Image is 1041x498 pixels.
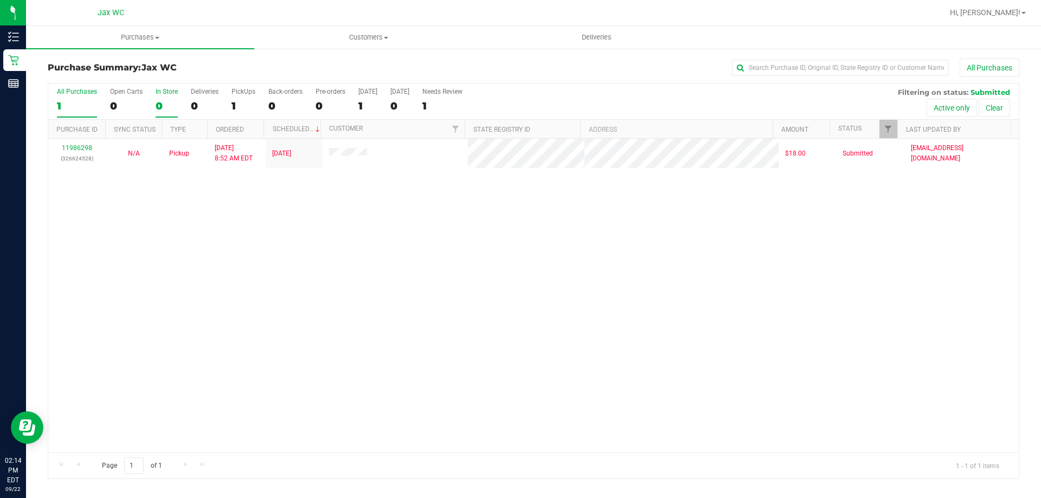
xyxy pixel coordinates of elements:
h3: Purchase Summary: [48,63,371,73]
p: (326624528) [55,153,99,164]
div: 1 [232,100,255,112]
span: Customers [255,33,482,42]
div: 0 [268,100,303,112]
button: All Purchases [960,59,1019,77]
div: 0 [110,100,143,112]
div: PickUps [232,88,255,95]
span: Pickup [169,148,189,159]
div: 0 [191,100,219,112]
span: Submitted [971,88,1010,96]
div: 0 [390,100,409,112]
span: Purchases [26,33,254,42]
p: 09/22 [5,485,21,493]
div: 1 [57,100,97,112]
div: Back-orders [268,88,303,95]
span: Jax WC [98,8,124,17]
div: [DATE] [358,88,377,95]
inline-svg: Reports [8,78,19,89]
span: Deliveries [567,33,626,42]
div: 0 [316,100,345,112]
a: Scheduled [273,125,322,133]
span: Jax WC [142,62,177,73]
span: [DATE] 8:52 AM EDT [215,143,253,164]
a: Customer [329,125,363,132]
span: 1 - 1 of 1 items [947,457,1008,474]
div: 1 [358,100,377,112]
span: [EMAIL_ADDRESS][DOMAIN_NAME] [911,143,1012,164]
a: Customers [254,26,483,49]
span: Page of 1 [93,457,171,474]
inline-svg: Retail [8,55,19,66]
button: N/A [128,148,140,159]
a: Amount [781,126,808,133]
a: Ordered [216,126,244,133]
span: Submitted [843,148,873,159]
div: Deliveries [191,88,219,95]
a: Purchase ID [56,126,98,133]
a: State Registry ID [473,126,530,133]
span: Hi, [PERSON_NAME]! [950,8,1020,17]
p: 02:14 PM EDT [5,456,21,485]
a: Type [170,126,186,133]
button: Clear [979,99,1010,117]
a: Sync Status [114,126,156,133]
span: $18.00 [785,148,806,159]
a: Last Updated By [906,126,961,133]
div: 1 [422,100,462,112]
th: Address [580,120,773,139]
button: Active only [927,99,977,117]
a: Filter [447,120,465,138]
div: 0 [156,100,178,112]
span: Filtering on status: [898,88,968,96]
a: 11986298 [62,144,92,152]
inline-svg: Inventory [8,31,19,42]
span: [DATE] [272,148,291,159]
div: In Store [156,88,178,95]
a: Status [838,125,862,132]
input: Search Purchase ID, Original ID, State Registry ID or Customer Name... [732,60,949,76]
a: Deliveries [483,26,711,49]
span: Not Applicable [128,150,140,157]
div: Open Carts [110,88,143,95]
a: Filter [879,120,897,138]
div: Needs Review [422,88,462,95]
div: [DATE] [390,88,409,95]
div: Pre-orders [316,88,345,95]
input: 1 [124,457,144,474]
iframe: Resource center [11,411,43,444]
a: Purchases [26,26,254,49]
div: All Purchases [57,88,97,95]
